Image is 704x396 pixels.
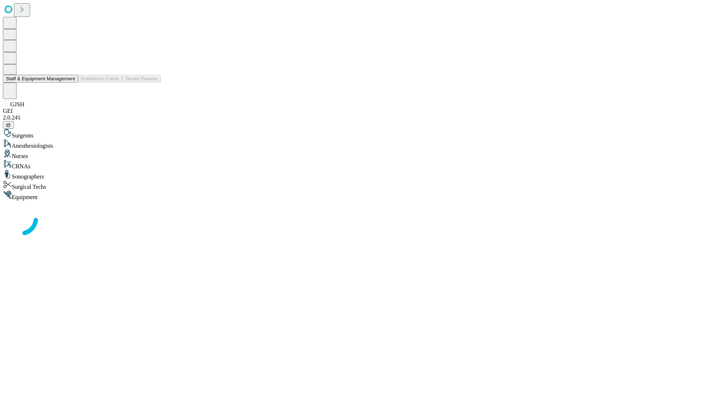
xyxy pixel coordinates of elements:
[3,121,14,129] button: @
[122,75,161,82] button: Tenant Params
[3,129,701,139] div: Surgeons
[3,180,701,190] div: Surgical Techs
[78,75,122,82] button: Preference Cards
[3,190,701,201] div: Equipment
[3,139,701,149] div: Anesthesiologists
[3,149,701,159] div: Nurses
[3,159,701,170] div: CRNAs
[3,114,701,121] div: 2.0.241
[10,101,24,107] span: GJSH
[3,170,701,180] div: Sonographers
[3,108,701,114] div: GEI
[3,75,78,82] button: Staff & Equipment Management
[6,122,11,128] span: @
